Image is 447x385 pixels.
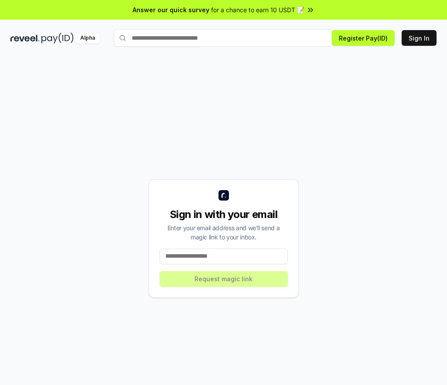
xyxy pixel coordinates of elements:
[211,5,304,14] span: for a chance to earn 10 USDT 📝
[133,5,209,14] span: Answer our quick survey
[10,33,40,44] img: reveel_dark
[75,33,100,44] div: Alpha
[402,30,437,46] button: Sign In
[41,33,74,44] img: pay_id
[160,208,288,221] div: Sign in with your email
[332,30,395,46] button: Register Pay(ID)
[218,190,229,201] img: logo_small
[160,223,288,242] div: Enter your email address and we’ll send a magic link to your inbox.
